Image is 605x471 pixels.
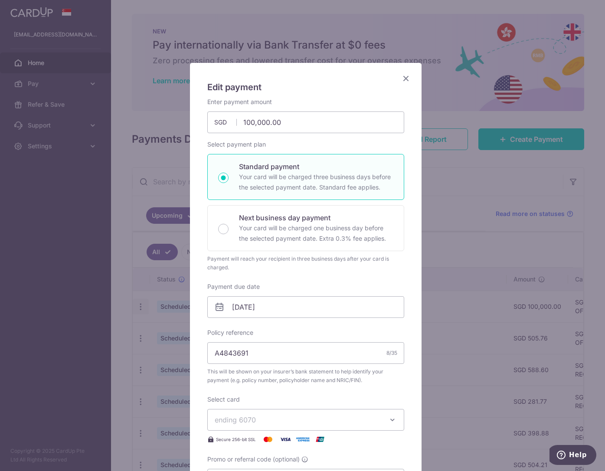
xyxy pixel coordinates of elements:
input: DD / MM / YYYY [207,296,404,318]
span: Promo or referral code (optional) [207,455,300,464]
label: Payment due date [207,282,260,291]
label: Policy reference [207,328,253,337]
span: This will be shown on your insurer’s bank statement to help identify your payment (e.g. policy nu... [207,367,404,385]
div: 8/35 [386,349,397,357]
span: Secure 256-bit SSL [216,436,256,443]
p: Your card will be charged three business days before the selected payment date. Standard fee appl... [239,172,393,193]
iframe: Opens a widget where you can find more information [549,445,596,467]
label: Select payment plan [207,140,266,149]
p: Next business day payment [239,213,393,223]
div: Payment will reach your recipient in three business days after your card is charged. [207,255,404,272]
p: Your card will be charged one business day before the selected payment date. Extra 0.3% fee applies. [239,223,393,244]
span: SGD [214,118,237,127]
img: Mastercard [259,434,277,445]
label: Enter payment amount [207,98,272,106]
img: Visa [277,434,294,445]
span: ending 6070 [215,415,256,424]
input: 0.00 [207,111,404,133]
img: American Express [294,434,311,445]
button: Close [401,73,411,84]
p: Standard payment [239,161,393,172]
h5: Edit payment [207,80,404,94]
label: Select card [207,395,240,404]
img: UnionPay [311,434,329,445]
button: ending 6070 [207,409,404,431]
